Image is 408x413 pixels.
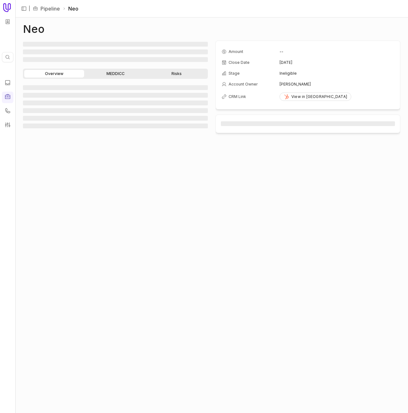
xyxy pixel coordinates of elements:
span: ‌ [23,116,208,121]
span: ‌ [23,108,208,113]
button: Workspace [3,17,12,26]
span: ‌ [23,57,208,62]
a: Pipeline [40,5,60,12]
a: Risks [147,70,207,78]
span: ‌ [23,49,208,54]
td: -- [280,47,394,57]
td: [PERSON_NAME] [280,79,394,89]
div: View in [GEOGRAPHIC_DATA] [284,94,347,99]
span: ‌ [23,93,208,98]
span: Stage [229,71,240,76]
a: Overview [24,70,84,78]
a: MEDDICC [85,70,145,78]
span: ‌ [23,42,208,47]
span: Amount [229,49,243,54]
td: Ineligible [280,68,394,79]
span: ‌ [221,121,395,126]
span: Close Date [229,60,250,65]
span: CRM Link [229,94,246,99]
span: ‌ [23,124,208,128]
span: ‌ [23,101,208,105]
h1: Neo [23,25,45,33]
a: View in [GEOGRAPHIC_DATA] [280,93,351,101]
span: | [29,5,30,12]
span: ‌ [23,85,208,90]
span: Account Owner [229,82,258,87]
button: Expand sidebar [19,4,29,13]
time: [DATE] [280,60,292,65]
li: Neo [62,5,78,12]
